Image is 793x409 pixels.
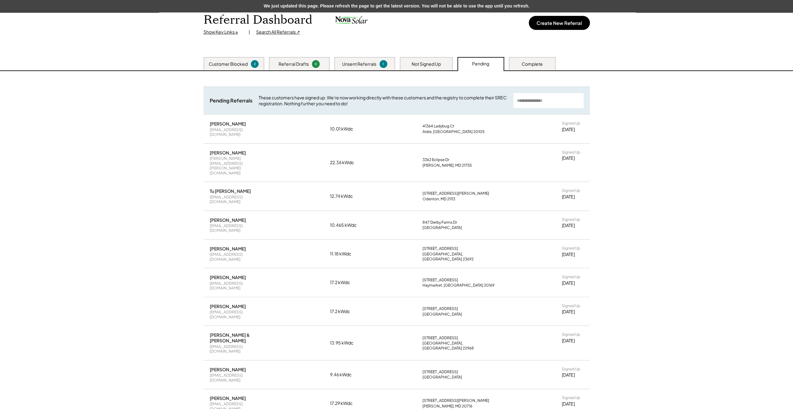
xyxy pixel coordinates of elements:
[210,150,246,155] div: [PERSON_NAME]
[423,129,485,134] div: Aldie, [GEOGRAPHIC_DATA] 20105
[210,223,269,233] div: [EMAIL_ADDRESS][DOMAIN_NAME]
[561,222,575,229] div: [DATE]
[330,372,361,378] div: 9.46 kWdc
[210,252,269,262] div: [EMAIL_ADDRESS][DOMAIN_NAME]
[472,61,489,67] div: Pending
[210,217,246,223] div: [PERSON_NAME]
[210,188,251,194] div: Tu [PERSON_NAME]
[330,193,361,199] div: 12.74 kWdc
[561,150,580,155] div: Signed Up
[330,279,361,286] div: 17.2 kWdc
[330,222,361,228] div: 10.465 kWdc
[249,29,250,35] div: |
[561,217,580,222] div: Signed Up
[529,16,590,30] button: Create New Referral
[423,312,462,317] div: [GEOGRAPHIC_DATA]
[561,332,580,337] div: Signed Up
[210,246,246,251] div: [PERSON_NAME]
[330,308,361,315] div: 17.2 kWdc
[561,155,575,161] div: [DATE]
[423,225,462,230] div: [GEOGRAPHIC_DATA]
[203,29,242,35] div: Show Key Links ↓
[423,252,500,261] div: [GEOGRAPHIC_DATA], [GEOGRAPHIC_DATA] 23692
[561,401,575,407] div: [DATE]
[423,375,462,380] div: [GEOGRAPHIC_DATA]
[210,127,269,137] div: [EMAIL_ADDRESS][DOMAIN_NAME]
[561,395,580,400] div: Signed Up
[423,341,500,350] div: [GEOGRAPHIC_DATA], [GEOGRAPHIC_DATA] 22968
[561,372,575,378] div: [DATE]
[334,16,368,24] img: nova-solar.png
[561,246,580,251] div: Signed Up
[259,95,507,107] div: These customers have signed up. We're now working directly with these customers and the registry ...
[210,281,269,291] div: [EMAIL_ADDRESS][DOMAIN_NAME]
[210,332,269,343] div: [PERSON_NAME] & [PERSON_NAME]
[561,274,580,279] div: Signed Up
[330,251,361,257] div: 11.18 kWdc
[210,274,246,280] div: [PERSON_NAME]
[561,121,580,126] div: Signed Up
[561,188,580,193] div: Signed Up
[561,338,575,344] div: [DATE]
[210,303,246,309] div: [PERSON_NAME]
[423,335,458,340] div: [STREET_ADDRESS]
[210,195,269,204] div: [EMAIL_ADDRESS][DOMAIN_NAME]
[313,62,319,66] div: 0
[423,197,455,202] div: Odenton, MD 21113
[210,395,246,401] div: [PERSON_NAME]
[279,61,309,67] div: Referral Drafts
[330,126,361,132] div: 10.01 kWdc
[561,280,575,286] div: [DATE]
[423,278,458,283] div: [STREET_ADDRESS]
[561,303,580,308] div: Signed Up
[561,309,575,315] div: [DATE]
[210,156,269,175] div: [PERSON_NAME][EMAIL_ADDRESS][PERSON_NAME][DOMAIN_NAME]
[561,126,575,133] div: [DATE]
[423,157,449,162] div: 3362 Eclipse Dr
[256,29,300,35] div: Search All Referrals ↗
[423,306,458,311] div: [STREET_ADDRESS]
[210,344,269,354] div: [EMAIL_ADDRESS][DOMAIN_NAME]
[330,340,361,346] div: 13.95 kWdc
[203,13,312,27] h1: Referral Dashboard
[423,398,489,403] div: [STREET_ADDRESS][PERSON_NAME]
[342,61,376,67] div: Unsent Referrals
[380,62,386,66] div: 1
[210,97,252,104] div: Pending Referrals
[423,220,457,225] div: 847 Derby Farms Dr
[412,61,441,67] div: Not Signed Up
[423,283,494,288] div: Haymarket, [GEOGRAPHIC_DATA] 20169
[423,246,458,251] div: [STREET_ADDRESS]
[561,251,575,258] div: [DATE]
[522,61,543,67] div: Complete
[330,159,361,166] div: 22.36 kWdc
[210,373,269,383] div: [EMAIL_ADDRESS][DOMAIN_NAME]
[423,191,489,196] div: [STREET_ADDRESS][PERSON_NAME]
[210,367,246,372] div: [PERSON_NAME]
[561,367,580,372] div: Signed Up
[210,310,269,319] div: [EMAIL_ADDRESS][DOMAIN_NAME]
[561,194,575,200] div: [DATE]
[423,163,472,168] div: [PERSON_NAME], MD 21755
[209,61,248,67] div: Customer Blocked
[423,124,454,129] div: 41364 Ladybug Ct
[210,121,246,126] div: [PERSON_NAME]
[423,404,472,409] div: [PERSON_NAME], MD 20716
[330,400,361,407] div: 17.29 kWdc
[423,369,458,374] div: [STREET_ADDRESS]
[252,62,258,66] div: 2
